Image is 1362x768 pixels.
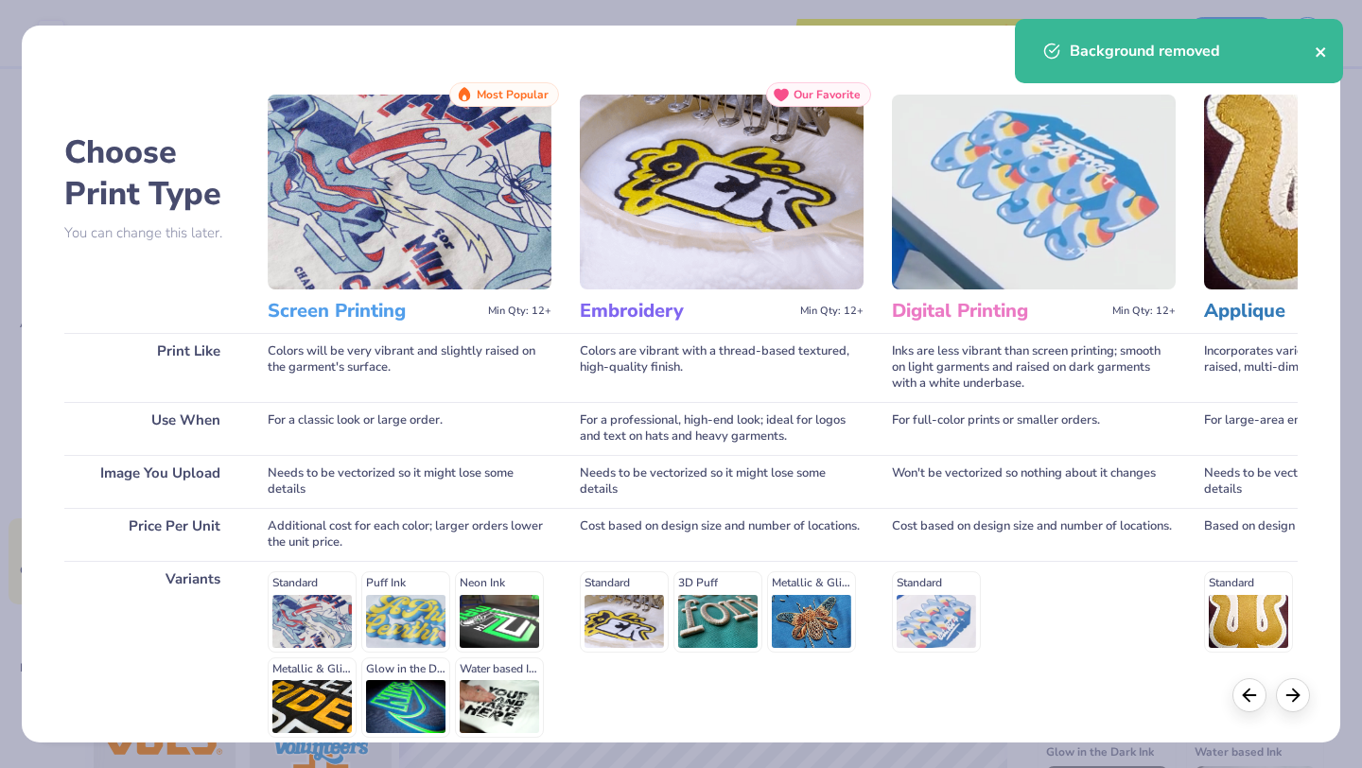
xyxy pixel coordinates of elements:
[580,455,864,508] div: Needs to be vectorized so it might lose some details
[892,508,1176,561] div: Cost based on design size and number of locations.
[64,402,239,455] div: Use When
[892,333,1176,402] div: Inks are less vibrant than screen printing; smooth on light garments and raised on dark garments ...
[268,299,480,323] h3: Screen Printing
[580,508,864,561] div: Cost based on design size and number of locations.
[488,305,551,318] span: Min Qty: 12+
[268,333,551,402] div: Colors will be very vibrant and slightly raised on the garment's surface.
[794,88,861,101] span: Our Favorite
[580,95,864,289] img: Embroidery
[892,299,1105,323] h3: Digital Printing
[892,455,1176,508] div: Won't be vectorized so nothing about it changes
[64,131,239,215] h2: Choose Print Type
[64,333,239,402] div: Print Like
[580,333,864,402] div: Colors are vibrant with a thread-based textured, high-quality finish.
[580,299,793,323] h3: Embroidery
[1112,305,1176,318] span: Min Qty: 12+
[892,95,1176,289] img: Digital Printing
[268,402,551,455] div: For a classic look or large order.
[268,455,551,508] div: Needs to be vectorized so it might lose some details
[477,88,549,101] span: Most Popular
[64,561,239,748] div: Variants
[268,95,551,289] img: Screen Printing
[268,508,551,561] div: Additional cost for each color; larger orders lower the unit price.
[892,402,1176,455] div: For full-color prints or smaller orders.
[64,225,239,241] p: You can change this later.
[800,305,864,318] span: Min Qty: 12+
[1315,40,1328,62] button: close
[580,402,864,455] div: For a professional, high-end look; ideal for logos and text on hats and heavy garments.
[64,508,239,561] div: Price Per Unit
[1070,40,1315,62] div: Background removed
[64,455,239,508] div: Image You Upload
